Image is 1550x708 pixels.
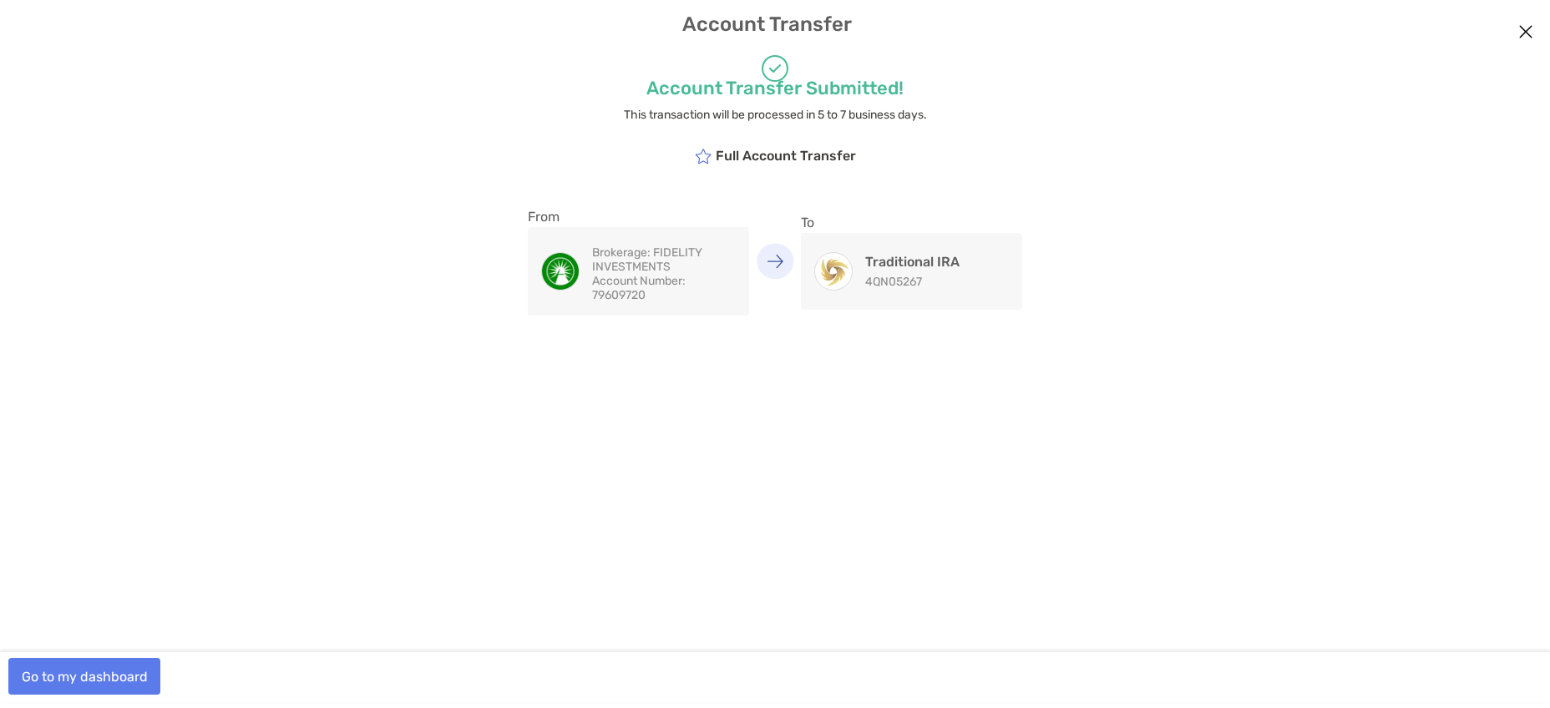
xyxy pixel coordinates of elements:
[251,108,1299,122] h6: This transaction will be processed in 5 to 7 business days.
[592,245,651,260] span: Brokerage:
[865,254,960,270] h4: Traditional IRA
[592,274,736,302] p: 79609720
[592,245,736,274] p: FIDELITY INVESTMENTS
[815,253,852,290] img: Traditional IRA
[528,206,749,227] p: From
[8,658,160,695] button: Go to my dashboard
[801,212,1022,233] p: To
[251,77,1299,99] h4: Account Transfer Submitted!
[767,254,783,268] img: Icon arrow
[695,147,856,164] h5: Full Account Transfer
[865,275,960,289] p: 4QN05267
[1513,20,1538,45] button: Close modal
[542,253,579,290] img: image
[15,13,1536,36] h4: Account Transfer
[592,274,686,288] span: Account Number:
